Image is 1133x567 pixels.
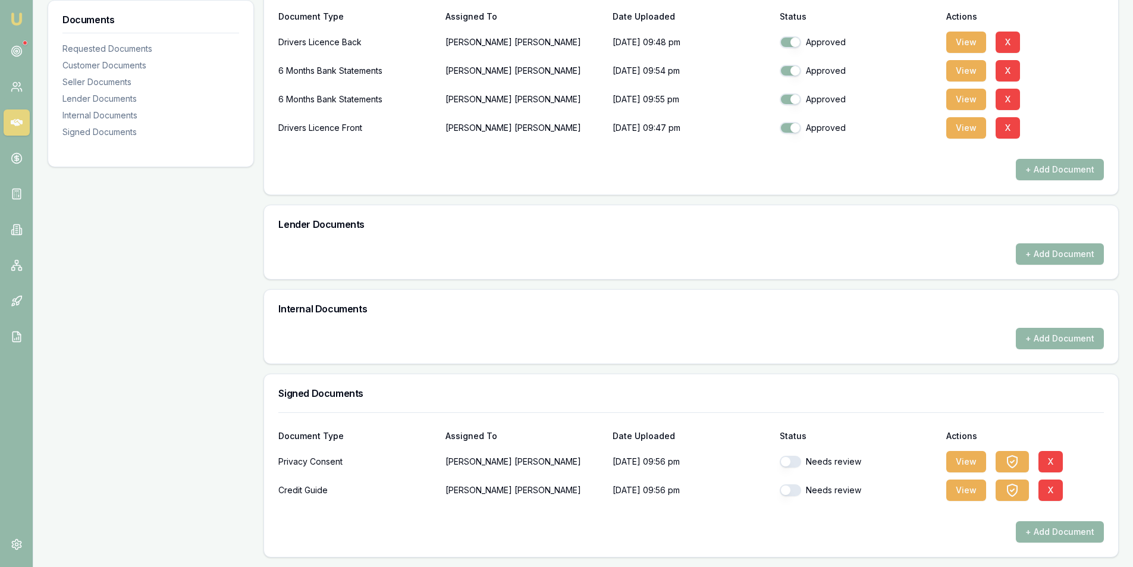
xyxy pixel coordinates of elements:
[946,32,986,53] button: View
[1016,521,1104,543] button: + Add Document
[1038,480,1063,501] button: X
[613,432,770,440] div: Date Uploaded
[780,432,937,440] div: Status
[613,30,770,54] p: [DATE] 09:48 pm
[946,12,1104,21] div: Actions
[62,15,239,24] h3: Documents
[278,87,436,111] div: 6 Months Bank Statements
[278,220,1104,229] h3: Lender Documents
[62,126,239,138] div: Signed Documents
[996,117,1020,139] button: X
[10,12,24,26] img: emu-icon-u.png
[1016,159,1104,180] button: + Add Document
[1016,243,1104,265] button: + Add Document
[278,304,1104,314] h3: Internal Documents
[445,450,603,474] p: [PERSON_NAME] [PERSON_NAME]
[278,389,1104,398] h3: Signed Documents
[780,12,937,21] div: Status
[62,76,239,88] div: Seller Documents
[946,480,986,501] button: View
[278,59,436,83] div: 6 Months Bank Statements
[278,116,436,140] div: Drivers Licence Front
[445,30,603,54] p: [PERSON_NAME] [PERSON_NAME]
[780,122,937,134] div: Approved
[996,60,1020,82] button: X
[278,30,436,54] div: Drivers Licence Back
[1016,328,1104,349] button: + Add Document
[996,89,1020,110] button: X
[278,450,436,474] div: Privacy Consent
[62,93,239,105] div: Lender Documents
[62,43,239,55] div: Requested Documents
[613,450,770,474] p: [DATE] 09:56 pm
[613,12,770,21] div: Date Uploaded
[946,60,986,82] button: View
[62,59,239,71] div: Customer Documents
[780,456,937,468] div: Needs review
[780,484,937,496] div: Needs review
[445,59,603,83] p: [PERSON_NAME] [PERSON_NAME]
[445,432,603,440] div: Assigned To
[613,116,770,140] p: [DATE] 09:47 pm
[613,478,770,502] p: [DATE] 09:56 pm
[613,59,770,83] p: [DATE] 09:54 pm
[946,117,986,139] button: View
[445,478,603,502] p: [PERSON_NAME] [PERSON_NAME]
[946,89,986,110] button: View
[946,432,1104,440] div: Actions
[780,93,937,105] div: Approved
[445,87,603,111] p: [PERSON_NAME] [PERSON_NAME]
[613,87,770,111] p: [DATE] 09:55 pm
[946,451,986,472] button: View
[278,478,436,502] div: Credit Guide
[780,36,937,48] div: Approved
[445,116,603,140] p: [PERSON_NAME] [PERSON_NAME]
[996,32,1020,53] button: X
[62,109,239,121] div: Internal Documents
[445,12,603,21] div: Assigned To
[278,12,436,21] div: Document Type
[1038,451,1063,472] button: X
[780,65,937,77] div: Approved
[278,432,436,440] div: Document Type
